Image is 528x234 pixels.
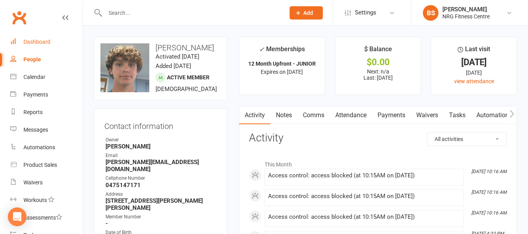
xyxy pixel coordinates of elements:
[355,4,376,21] span: Settings
[23,91,48,98] div: Payments
[100,43,220,52] h3: [PERSON_NAME]
[268,214,460,220] div: Access control: access blocked (at 10:15AM on [DATE])
[270,106,297,124] a: Notes
[290,6,323,20] button: Add
[8,207,27,226] div: Open Intercom Messenger
[23,109,43,115] div: Reports
[303,10,313,16] span: Add
[411,106,444,124] a: Waivers
[106,175,217,182] div: Cellphone Number
[268,172,460,179] div: Access control: access blocked (at 10:15AM on [DATE])
[23,162,57,168] div: Product Sales
[10,33,82,51] a: Dashboard
[444,106,471,124] a: Tasks
[442,6,490,13] div: [PERSON_NAME]
[458,44,490,58] div: Last visit
[438,68,510,77] div: [DATE]
[106,159,217,173] strong: [PERSON_NAME][EMAIL_ADDRESS][DOMAIN_NAME]
[249,132,507,144] h3: Activity
[471,169,507,174] i: [DATE] 10:16 AM
[248,61,316,67] strong: 12 Month Upfront - JUNIOR
[106,220,217,227] strong: -
[10,104,82,121] a: Reports
[261,69,303,75] span: Expires on [DATE]
[10,174,82,191] a: Waivers
[471,189,507,195] i: [DATE] 10:16 AM
[268,193,460,200] div: Access control: access blocked (at 10:15AM on [DATE])
[156,63,191,70] time: Added [DATE]
[438,58,510,66] div: [DATE]
[10,121,82,139] a: Messages
[372,106,411,124] a: Payments
[10,86,82,104] a: Payments
[10,191,82,209] a: Workouts
[10,139,82,156] a: Automations
[23,127,48,133] div: Messages
[23,144,55,150] div: Automations
[10,209,82,227] a: Assessments
[471,210,507,216] i: [DATE] 10:16 AM
[106,197,217,211] strong: [STREET_ADDRESS][PERSON_NAME][PERSON_NAME]
[23,56,41,63] div: People
[106,152,217,159] div: Email
[259,46,264,53] i: ✓
[106,213,217,221] div: Member Number
[471,106,517,124] a: Automations
[23,39,50,45] div: Dashboard
[23,179,43,186] div: Waivers
[106,182,217,189] strong: 0475147171
[103,7,279,18] input: Search...
[442,13,490,20] div: NRG Fitness Centre
[106,191,217,198] div: Address
[342,58,414,66] div: $0.00
[9,8,29,27] a: Clubworx
[167,74,209,80] span: Active member
[297,106,330,124] a: Comms
[23,197,47,203] div: Workouts
[330,106,372,124] a: Attendance
[259,44,305,59] div: Memberships
[249,156,507,169] li: This Month
[104,119,217,130] h3: Contact information
[10,68,82,86] a: Calendar
[454,78,494,84] a: view attendance
[364,44,392,58] div: $ Balance
[10,156,82,174] a: Product Sales
[423,5,439,21] div: BS
[156,53,199,60] time: Activated [DATE]
[156,86,217,93] span: [DEMOGRAPHIC_DATA]
[23,74,45,80] div: Calendar
[106,143,217,150] strong: [PERSON_NAME]
[106,136,217,144] div: Owner
[342,68,414,81] p: Next: n/a Last: [DATE]
[10,51,82,68] a: People
[100,43,149,92] img: image1759887300.png
[23,214,62,221] div: Assessments
[239,106,270,124] a: Activity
